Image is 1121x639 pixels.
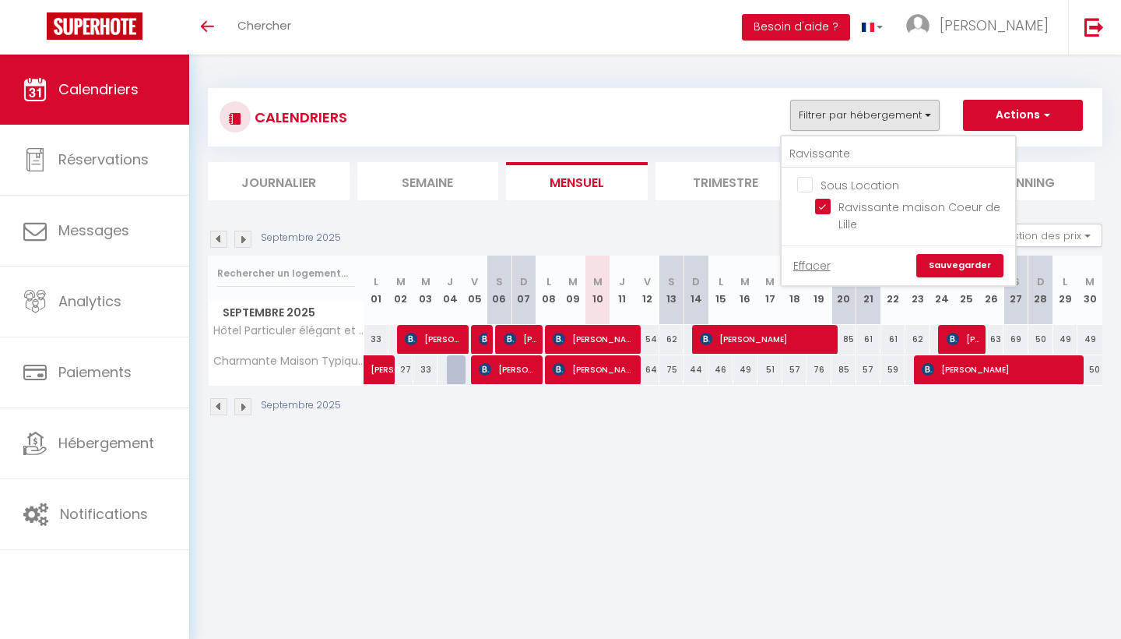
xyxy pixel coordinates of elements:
span: [PERSON_NAME] [405,324,463,354]
th: 27 [1003,256,1028,325]
p: Septembre 2025 [261,231,341,245]
a: Effacer [793,257,831,274]
span: [PERSON_NAME] [940,16,1049,35]
div: 69 [1003,325,1028,354]
th: 06 [487,256,512,325]
th: 02 [388,256,413,325]
abbr: S [668,274,675,289]
li: Mensuel [506,162,648,200]
th: 17 [757,256,782,325]
abbr: M [421,274,430,289]
button: Besoin d'aide ? [742,14,850,41]
th: 26 [979,256,1004,325]
abbr: J [447,274,453,289]
abbr: J [619,274,625,289]
abbr: L [891,274,895,289]
div: 50 [1077,355,1102,384]
abbr: M [913,274,922,289]
span: [PERSON_NAME] AUPF [553,324,636,354]
div: 63 [979,325,1004,354]
th: 28 [1028,256,1053,325]
div: 61 [880,325,905,354]
h3: CALENDRIERS [251,100,347,135]
th: 10 [585,256,610,325]
th: 12 [634,256,659,325]
span: [PERSON_NAME] [479,355,537,384]
abbr: L [1063,274,1067,289]
span: Hébergement [58,433,154,453]
abbr: M [740,274,750,289]
div: 85 [831,355,856,384]
img: ... [906,14,929,37]
abbr: S [840,274,847,289]
div: 44 [683,355,708,384]
abbr: M [937,274,947,289]
div: 59 [880,355,905,384]
th: 13 [659,256,684,325]
abbr: V [471,274,478,289]
div: 51 [757,355,782,384]
span: Septembre 2025 [209,302,364,324]
div: 33 [364,325,389,354]
span: Messages [58,221,129,240]
th: 08 [536,256,561,325]
img: logout [1084,17,1104,37]
p: Septembre 2025 [261,398,341,413]
th: 24 [930,256,955,325]
abbr: L [546,274,551,289]
abbr: J [964,274,970,289]
th: 22 [880,256,905,325]
th: 29 [1053,256,1078,325]
abbr: J [792,274,798,289]
abbr: S [496,274,503,289]
abbr: D [692,274,700,289]
span: [PERSON_NAME]-[PERSON_NAME] [371,347,406,376]
div: 57 [782,355,807,384]
div: 49 [1077,325,1102,354]
th: 11 [610,256,635,325]
img: Super Booking [47,12,142,40]
abbr: M [593,274,603,289]
th: 15 [708,256,733,325]
div: 62 [905,325,930,354]
span: [PERSON_NAME] [504,324,537,354]
div: 50 [1028,325,1053,354]
li: Planning [954,162,1095,200]
span: Réservations [58,150,149,169]
button: Ouvrir le widget de chat LiveChat [12,6,59,53]
div: 64 [634,355,659,384]
li: Trimestre [655,162,797,200]
th: 03 [413,256,438,325]
abbr: M [765,274,775,289]
span: [PERSON_NAME] [947,324,980,354]
th: 05 [462,256,487,325]
span: [PERSON_NAME] [700,324,833,354]
div: 49 [733,355,758,384]
span: Charmante Maison Typique Vieux Lille [211,355,367,367]
span: Paiements [58,362,132,382]
span: [PERSON_NAME] [553,355,636,384]
div: 76 [806,355,831,384]
input: Rechercher un logement... [217,259,355,288]
li: Journalier [208,162,350,200]
div: Filtrer par hébergement [780,135,1017,287]
span: [PERSON_NAME] [479,324,487,354]
a: [PERSON_NAME]-[PERSON_NAME] [364,355,389,385]
span: Hôtel Particuler élégant et moderne [211,325,367,337]
button: Filtrer par hébergement [790,100,940,131]
abbr: D [864,274,872,289]
span: Ravissante maison Coeur de Lille [838,199,1000,232]
div: 33 [413,355,438,384]
abbr: V [816,274,823,289]
abbr: V [988,274,995,289]
div: 62 [659,325,684,354]
div: 54 [634,325,659,354]
input: Rechercher un logement... [782,140,1015,168]
div: 85 [831,325,856,354]
th: 16 [733,256,758,325]
abbr: D [1037,274,1045,289]
abbr: V [644,274,651,289]
div: 75 [659,355,684,384]
span: Chercher [237,17,291,34]
abbr: L [719,274,723,289]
